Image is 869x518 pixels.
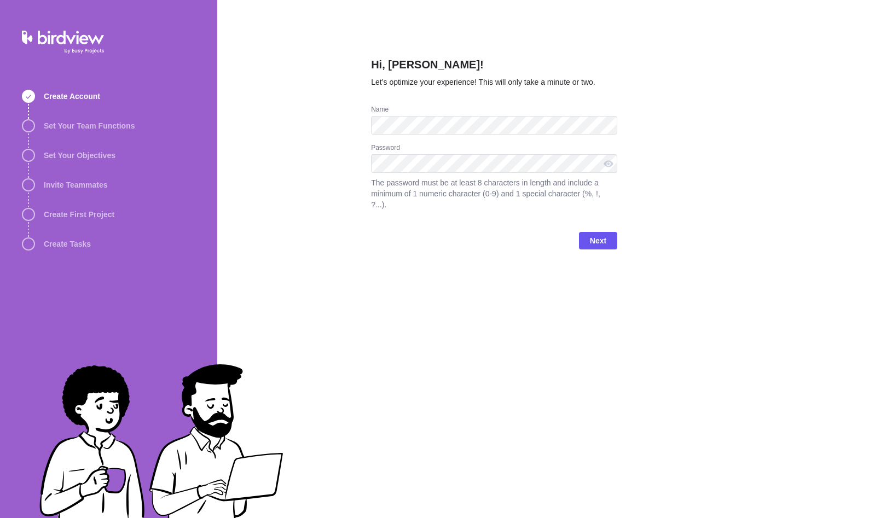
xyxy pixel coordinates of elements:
[371,57,617,77] h2: Hi, [PERSON_NAME]!
[371,143,617,154] div: Password
[44,179,107,190] span: Invite Teammates
[371,78,595,86] span: Let’s optimize your experience! This will only take a minute or two.
[371,105,617,116] div: Name
[590,234,606,247] span: Next
[579,232,617,249] span: Next
[44,120,135,131] span: Set Your Team Functions
[44,209,114,220] span: Create First Project
[371,177,617,210] span: The password must be at least 8 characters in length and include a minimum of 1 numeric character...
[44,91,100,102] span: Create Account
[44,238,91,249] span: Create Tasks
[44,150,115,161] span: Set Your Objectives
